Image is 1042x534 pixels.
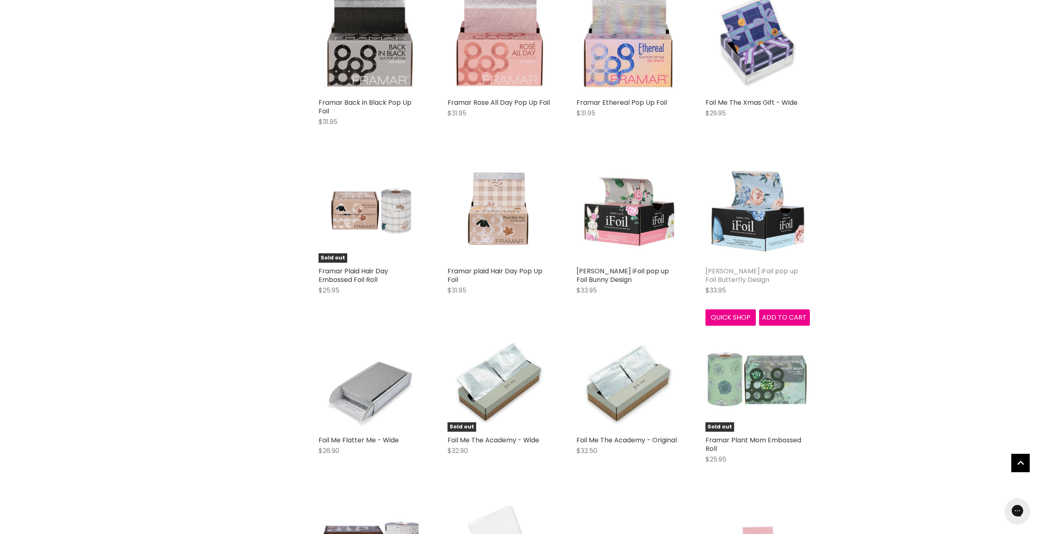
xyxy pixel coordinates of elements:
a: [PERSON_NAME] iFoil pop up Foil Bunny Design [576,266,669,284]
button: Add to cart [759,309,810,326]
a: Framar Plant Mom Embossed RollSold out [705,327,810,432]
a: [PERSON_NAME] iFoil pop up Foil Butterfly Design [705,266,798,284]
span: Sold out [319,253,347,263]
a: Foil Me The Xmas Gift - Wide [705,98,798,107]
img: Foil Me The Academy - Wide [448,327,552,432]
span: Sold out [448,422,476,432]
img: Robert de Soto iFoil pop up Foil Bunny Design [576,158,681,263]
span: $33.95 [705,286,726,295]
img: Framar plaid Hair Day Pop Up Foil [448,158,552,263]
a: Foil Me Flatter Me - Wide [319,435,399,445]
span: $32.90 [448,446,468,455]
span: $31.95 [448,108,466,118]
a: Framar Plant Mom Embossed Roll [705,435,801,453]
span: $33.95 [576,286,597,295]
a: Foil Me The Academy - Original [576,435,677,445]
a: Framar Plaid Hair Day Embossed Foil Roll [319,266,388,284]
span: $31.95 [576,108,595,118]
a: Framar Ethereal Pop Up Foil [576,98,667,107]
img: Framar Plant Mom Embossed Roll [705,327,810,432]
span: $31.95 [448,286,466,295]
span: $25.95 [319,286,339,295]
a: Framar Back in Black Pop Up Foil [319,98,411,116]
span: $29.95 [705,108,726,118]
img: Foil Me Flatter Me - Wide [319,327,423,432]
span: $25.95 [705,455,726,464]
span: $32.50 [576,446,597,455]
a: Framar Rose All Day Pop Up Foil [448,98,550,107]
iframe: Gorgias live chat messenger [1001,496,1034,526]
img: Robert de Soto iFoil pop up Foil Butterfly Design [705,158,810,263]
span: Sold out [705,422,734,432]
img: Foil Me The Academy - Original [576,327,681,432]
img: Framar Plaid Hair Day Embossed Foil Roll [319,158,423,263]
button: Quick shop [705,309,756,326]
a: Framar plaid Hair Day Pop Up Foil [448,266,542,284]
a: Foil Me The Academy - Wide [448,435,539,445]
a: Framar Plaid Hair Day Embossed Foil RollSold out [319,158,423,263]
a: Foil Me The Academy - WideSold out [448,327,552,432]
span: $31.95 [319,117,337,126]
span: $28.90 [319,446,339,455]
span: Add to cart [762,313,807,322]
